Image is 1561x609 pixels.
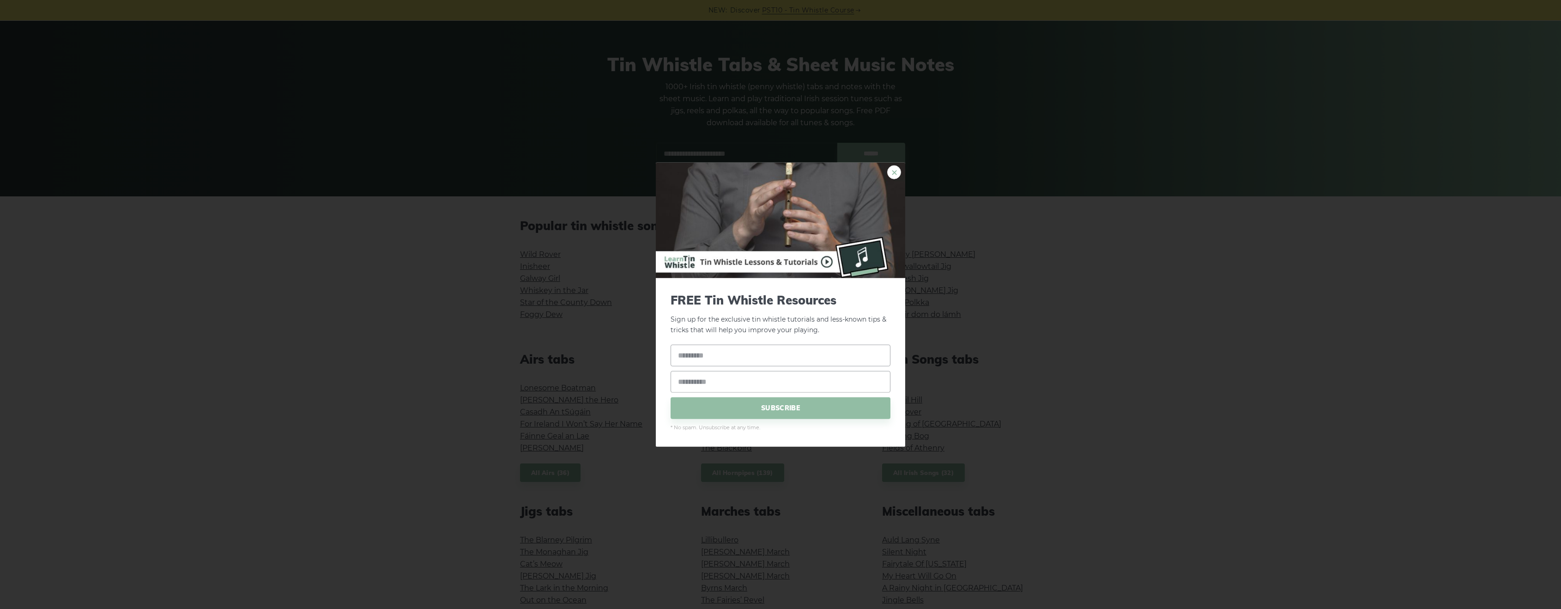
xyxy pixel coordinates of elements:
[671,293,890,335] p: Sign up for the exclusive tin whistle tutorials and less-known tips & tricks that will help you i...
[671,397,890,419] span: SUBSCRIBE
[671,293,890,307] span: FREE Tin Whistle Resources
[671,423,890,432] span: * No spam. Unsubscribe at any time.
[887,165,901,179] a: ×
[656,163,905,278] img: Tin Whistle Buying Guide Preview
